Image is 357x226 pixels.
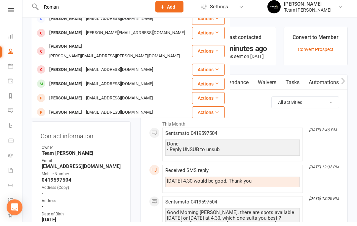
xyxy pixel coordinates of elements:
[309,200,339,205] i: [DATE] 12:00 PM
[84,69,155,79] div: [EMAIL_ADDRESS][DOMAIN_NAME]
[304,79,343,94] a: Automations
[167,8,175,14] span: Add
[8,64,23,79] a: Calendar
[284,11,332,17] div: Team [PERSON_NAME]
[192,111,225,123] button: Actions
[42,189,122,195] div: Address (Copy)
[281,79,304,94] a: Tasks
[41,135,122,144] h3: Contact information
[47,84,84,93] div: [PERSON_NAME]
[210,3,228,18] span: Settings
[149,101,339,111] h3: Activity
[309,169,339,174] i: [DATE] 12:32 PM
[8,34,23,49] a: Dashboard
[8,79,23,93] a: Payments
[8,93,23,108] a: Reports
[8,138,23,153] a: Product Sales
[298,51,334,56] a: Convert Prospect
[192,96,225,108] button: Actions
[192,82,225,94] button: Actions
[84,112,155,122] div: [EMAIL_ADDRESS][DOMAIN_NAME]
[47,46,84,56] div: [PERSON_NAME]
[42,175,122,182] div: Mobile Number
[192,17,225,29] button: Actions
[47,32,84,42] div: [PERSON_NAME]
[42,149,122,155] div: Owner
[218,79,253,94] a: Attendance
[253,79,281,94] a: Waivers
[309,132,337,137] i: [DATE] 2:46 PM
[47,56,182,65] div: [PERSON_NAME][EMAIL_ADDRESS][PERSON_NAME][DOMAIN_NAME]
[47,18,84,28] div: [PERSON_NAME]
[165,135,217,141] span: Sent sms to 0419597504
[42,215,122,222] div: Date of Birth
[47,112,84,122] div: [PERSON_NAME]
[84,98,155,107] div: [EMAIL_ADDRESS][DOMAIN_NAME]
[42,181,122,187] strong: 0419597504
[226,37,261,49] div: Last contacted
[39,6,147,16] input: Search...
[167,183,298,188] div: [DATE] 4.30 would be good. Thank you
[149,121,339,132] li: This Month
[284,5,332,11] div: [PERSON_NAME]
[84,84,155,93] div: [EMAIL_ADDRESS][DOMAIN_NAME]
[84,32,187,42] div: [PERSON_NAME][EMAIL_ADDRESS][DOMAIN_NAME]
[84,18,155,28] div: [EMAIL_ADDRESS][DOMAIN_NAME]
[192,68,225,80] button: Actions
[267,4,281,18] img: thumb_image1603260965.png
[42,195,122,200] strong: -
[155,5,183,17] button: Add
[8,49,23,64] a: People
[165,172,300,178] div: Received SMS reply
[7,203,22,219] div: Open Intercom Messenger
[192,49,225,61] button: Actions
[42,162,122,168] div: Email
[42,208,122,214] strong: -
[218,49,270,56] div: 6 minutes ago
[192,31,225,43] button: Actions
[42,168,122,174] strong: [EMAIL_ADDRESS][DOMAIN_NAME]
[293,37,338,49] div: Convert to Member
[47,69,84,79] div: [PERSON_NAME]
[218,58,270,63] p: sms sent on [DATE]
[167,145,298,157] div: Done - Reply UNSUB to unsub
[42,154,122,160] strong: Team [PERSON_NAME]
[42,202,122,208] div: Address
[47,98,84,107] div: [PERSON_NAME]
[165,203,217,209] span: Sent sms to 0419597504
